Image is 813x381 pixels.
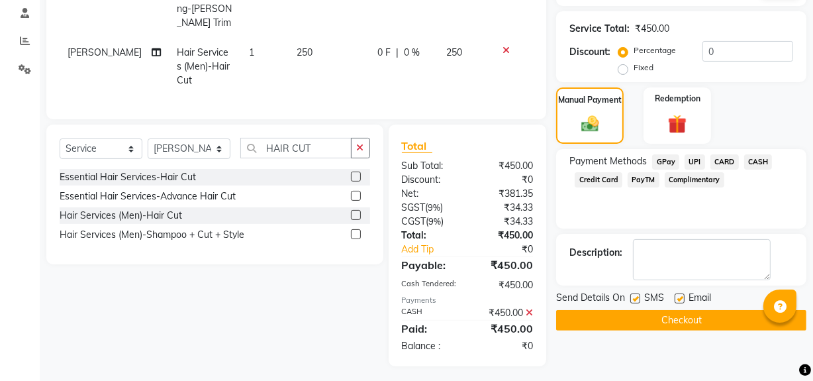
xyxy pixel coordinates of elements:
[392,201,467,215] div: ( )
[428,202,441,213] span: 9%
[446,46,462,58] span: 250
[744,154,773,170] span: CASH
[467,278,543,292] div: ₹450.00
[467,229,543,243] div: ₹450.00
[569,45,610,59] div: Discount:
[556,291,625,307] span: Send Details On
[569,22,630,36] div: Service Total:
[644,291,664,307] span: SMS
[665,172,724,188] span: Complimentary
[297,46,312,58] span: 250
[60,170,196,184] div: Essential Hair Services-Hair Cut
[402,201,426,213] span: SGST
[710,154,739,170] span: CARD
[377,46,391,60] span: 0 F
[402,139,432,153] span: Total
[392,229,467,243] div: Total:
[569,154,647,168] span: Payment Methods
[392,243,480,256] a: Add Tip
[396,46,399,60] span: |
[392,187,467,201] div: Net:
[467,159,543,173] div: ₹450.00
[558,94,622,106] label: Manual Payment
[392,215,467,229] div: ( )
[628,172,659,188] span: PayTM
[634,44,676,56] label: Percentage
[392,257,467,273] div: Payable:
[392,306,467,320] div: CASH
[467,339,543,353] div: ₹0
[467,215,543,229] div: ₹34.33
[467,257,543,273] div: ₹450.00
[60,209,182,223] div: Hair Services (Men)-Hair Cut
[392,159,467,173] div: Sub Total:
[240,138,352,158] input: Search or Scan
[467,201,543,215] div: ₹34.33
[685,154,705,170] span: UPI
[60,190,236,203] div: Essential Hair Services-Advance Hair Cut
[480,243,543,256] div: ₹0
[662,113,693,136] img: _gift.svg
[655,93,700,105] label: Redemption
[634,62,653,74] label: Fixed
[575,172,622,188] span: Credit Card
[467,306,543,320] div: ₹450.00
[402,215,426,227] span: CGST
[249,46,254,58] span: 1
[177,46,230,86] span: Hair Services (Men)-Hair Cut
[402,295,534,306] div: Payments
[404,46,420,60] span: 0 %
[392,339,467,353] div: Balance :
[392,173,467,187] div: Discount:
[60,228,244,242] div: Hair Services (Men)-Shampoo + Cut + Style
[556,310,806,331] button: Checkout
[429,216,442,227] span: 9%
[68,46,142,58] span: [PERSON_NAME]
[467,187,543,201] div: ₹381.35
[467,173,543,187] div: ₹0
[467,321,543,337] div: ₹450.00
[689,291,711,307] span: Email
[392,278,467,292] div: Cash Tendered:
[392,321,467,337] div: Paid:
[576,114,604,135] img: _cash.svg
[569,246,622,260] div: Description:
[652,154,679,170] span: GPay
[635,22,669,36] div: ₹450.00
